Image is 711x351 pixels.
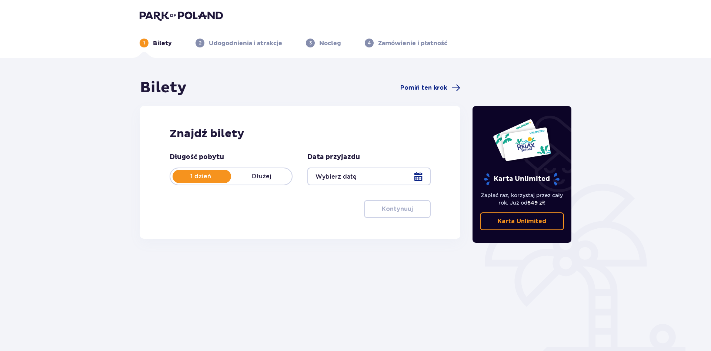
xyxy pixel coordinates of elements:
img: Dwie karty całoroczne do Suntago z napisem 'UNLIMITED RELAX', na białym tle z tropikalnymi liśćmi... [493,119,551,162]
p: Zamówienie i płatność [378,39,447,47]
p: Karta Unlimited [483,173,560,186]
a: Karta Unlimited [480,212,564,230]
span: 649 zł [527,200,544,206]
p: 4 [368,40,371,46]
p: Nocleg [319,39,341,47]
div: 1Bilety [140,39,172,47]
h2: Znajdź bilety [170,127,431,141]
p: Karta Unlimited [498,217,546,225]
span: Pomiń ten krok [400,84,447,92]
p: 1 dzień [170,172,231,181]
button: Kontynuuj [364,200,431,218]
p: Zapłać raz, korzystaj przez cały rok. Już od ! [480,192,564,206]
h1: Bilety [140,79,187,97]
img: Park of Poland logo [140,10,223,21]
p: 3 [309,40,312,46]
a: Pomiń ten krok [400,83,460,92]
p: Data przyjazdu [307,153,360,162]
p: 1 [143,40,145,46]
div: 3Nocleg [306,39,341,47]
p: Długość pobytu [170,153,224,162]
p: 2 [199,40,201,46]
p: Kontynuuj [382,205,413,213]
div: 2Udogodnienia i atrakcje [196,39,282,47]
p: Dłużej [231,172,292,181]
p: Bilety [153,39,172,47]
div: 4Zamówienie i płatność [365,39,447,47]
p: Udogodnienia i atrakcje [209,39,282,47]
